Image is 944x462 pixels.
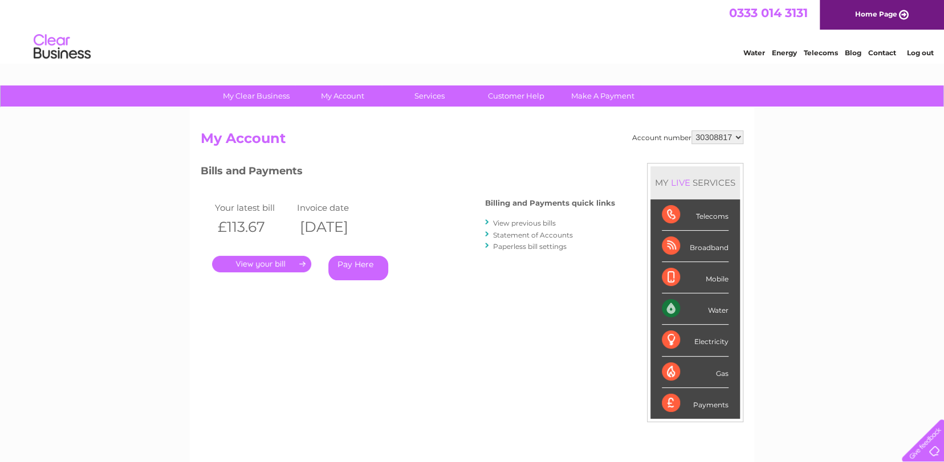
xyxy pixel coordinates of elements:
[209,85,303,107] a: My Clear Business
[662,293,729,325] div: Water
[328,256,388,280] a: Pay Here
[469,85,563,107] a: Customer Help
[662,199,729,231] div: Telecoms
[804,48,838,57] a: Telecoms
[212,215,294,239] th: £113.67
[493,219,556,227] a: View previous bills
[650,166,740,199] div: MY SERVICES
[201,163,615,183] h3: Bills and Payments
[868,48,896,57] a: Contact
[212,200,294,215] td: Your latest bill
[662,231,729,262] div: Broadband
[662,262,729,293] div: Mobile
[772,48,797,57] a: Energy
[296,85,390,107] a: My Account
[669,177,693,188] div: LIVE
[662,325,729,356] div: Electricity
[294,200,376,215] td: Invoice date
[294,215,376,239] th: [DATE]
[662,388,729,419] div: Payments
[556,85,650,107] a: Make A Payment
[493,231,573,239] a: Statement of Accounts
[493,242,567,251] a: Paperless bill settings
[204,6,742,55] div: Clear Business is a trading name of Verastar Limited (registered in [GEOGRAPHIC_DATA] No. 3667643...
[729,6,808,20] a: 0333 014 3131
[33,30,91,64] img: logo.png
[743,48,765,57] a: Water
[845,48,861,57] a: Blog
[485,199,615,207] h4: Billing and Payments quick links
[201,130,743,152] h2: My Account
[632,130,743,144] div: Account number
[212,256,311,272] a: .
[662,357,729,388] div: Gas
[383,85,477,107] a: Services
[906,48,933,57] a: Log out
